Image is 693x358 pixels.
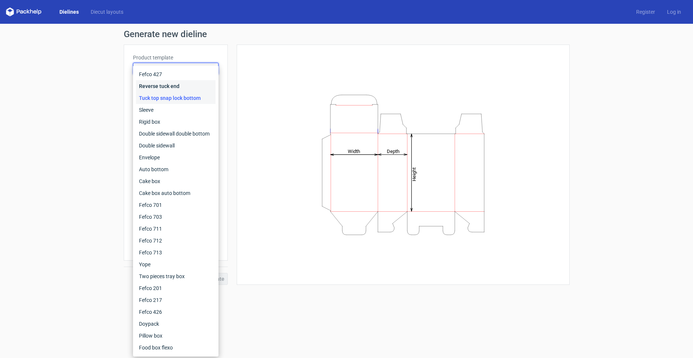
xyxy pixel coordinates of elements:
div: Fefco 712 [136,235,216,247]
div: Cake box auto bottom [136,187,216,199]
h1: Generate new dieline [124,30,570,39]
div: Fefco 703 [136,211,216,223]
div: Double sidewall [136,140,216,152]
a: Register [630,8,661,16]
div: Doypack [136,318,216,330]
div: Envelope [136,152,216,163]
div: Fefco 426 [136,306,216,318]
div: Tuck top snap lock bottom [136,92,216,104]
div: Fefco 711 [136,223,216,235]
div: Two pieces tray box [136,270,216,282]
div: Fefco 701 [136,199,216,211]
div: Double sidewall double bottom [136,128,216,140]
div: Fefco 713 [136,247,216,258]
a: Diecut layouts [85,8,129,16]
div: Fefco 201 [136,282,216,294]
div: Sleeve [136,104,216,116]
a: Log in [661,8,687,16]
tspan: Height [411,167,417,181]
tspan: Depth [387,148,399,154]
div: Pillow box [136,330,216,342]
a: Dielines [54,8,85,16]
div: Fefco 427 [136,68,216,80]
div: Fefco 217 [136,294,216,306]
tspan: Width [347,148,360,154]
div: Auto bottom [136,163,216,175]
span: Tuck top snap lock bottom [136,65,210,72]
div: Food box flexo [136,342,216,354]
label: Product template [133,54,218,61]
div: Cake box [136,175,216,187]
div: Reverse tuck end [136,80,216,92]
div: Yope [136,258,216,270]
div: Rigid box [136,116,216,128]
